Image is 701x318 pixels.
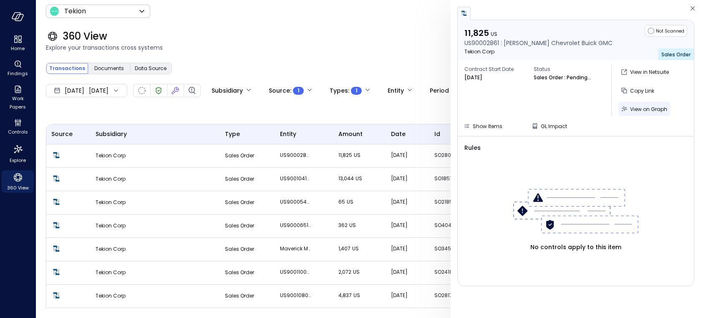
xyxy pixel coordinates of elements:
[225,175,254,182] span: Sales Order
[138,87,146,94] div: Not Scanned
[338,129,363,139] span: amount
[434,291,466,300] p: SO2817
[460,9,468,18] img: netsuite
[391,268,422,276] p: [DATE]
[280,174,311,183] p: US90010416 : Turn 2 AG, LLC.
[330,83,362,98] div: Types :
[2,142,34,165] div: Explore
[225,245,254,252] span: Sales Order
[135,64,166,73] span: Data Source
[187,86,197,96] div: Finding
[356,86,358,95] span: 1
[430,83,449,98] div: Period
[464,65,527,73] span: Contract Start Date
[2,117,34,137] div: Controls
[96,175,215,183] p: Tekion Corp
[280,221,311,230] p: US90006519 : Lehigh Valley Hyundai
[391,151,422,159] p: [DATE]
[96,292,215,300] p: Tekion Corp
[388,83,404,98] div: Entity
[51,220,61,230] img: Netsuite
[352,245,359,252] span: US
[534,65,596,73] span: Status
[96,245,215,253] p: Tekion Corp
[51,197,61,207] img: Netsuite
[618,102,671,116] button: View on Graph
[96,151,215,160] p: Tekion Corp
[65,86,84,95] span: [DATE]
[269,83,304,98] div: Source :
[225,292,254,299] span: Sales Order
[434,221,466,230] p: SO4048
[63,30,107,43] span: 360 View
[212,83,243,98] div: Subsidiary
[51,129,73,139] span: Source
[280,198,311,206] p: US90005409 : Pine Belt Honda
[630,106,667,113] span: View on Graph
[338,268,370,276] p: 2,072
[280,151,311,159] p: US90002861 : [PERSON_NAME] Chevrolet Buick GMC
[225,199,254,206] span: Sales Order
[51,174,61,184] img: Netsuite
[51,290,61,300] img: Netsuite
[460,121,506,131] button: Show Items
[338,291,370,300] p: 4,837
[51,150,61,160] img: Netsuite
[661,51,691,58] span: Sales Order
[630,68,669,76] p: View in Netsuite
[464,73,482,82] p: [DATE]
[391,221,422,230] p: [DATE]
[353,292,360,299] span: US
[434,198,466,206] p: SO2185
[391,198,422,206] p: [DATE]
[434,245,466,253] p: SO3455
[225,222,254,229] span: Sales Order
[464,143,687,152] span: Rules
[464,48,613,56] p: Tekion Corp
[11,44,25,53] span: Home
[7,184,29,192] span: 360 View
[530,242,621,252] span: No controls apply to this item
[8,128,28,136] span: Controls
[280,268,311,276] p: US90011004 : [PERSON_NAME] Buick GMC
[94,64,124,73] span: Documents
[154,86,164,96] div: Verified
[541,123,567,130] span: GL Impact
[391,291,422,300] p: [DATE]
[528,121,570,131] button: GL Impact
[353,268,360,275] span: US
[96,268,215,277] p: Tekion Corp
[49,6,59,16] img: Icon
[618,83,658,98] button: Copy Link
[356,175,362,182] span: US
[391,174,422,183] p: [DATE]
[338,245,370,253] p: 1,407
[51,267,61,277] img: Netsuite
[5,94,30,111] span: Work Papers
[354,151,361,159] span: US
[347,198,353,205] span: US
[338,198,370,206] p: 65
[51,244,61,254] img: Netsuite
[645,25,687,37] div: Not Scanned
[391,245,422,253] p: [DATE]
[349,222,356,229] span: US
[49,64,85,73] span: Transactions
[280,291,311,300] p: US90010805 : [PERSON_NAME] Chevrolet
[298,86,300,95] span: 1
[391,129,406,139] span: date
[534,73,592,82] p: Sales Order : Pending Fulfillment
[434,174,466,183] p: SO1851
[630,87,654,94] span: Copy Link
[10,156,26,164] span: Explore
[280,129,296,139] span: entity
[2,170,34,193] div: 360 View
[464,28,613,38] p: 11,825
[338,151,370,159] p: 11,825
[225,269,254,276] span: Sales Order
[96,129,127,139] span: Subsidiary
[618,65,672,79] button: View in Netsuite
[170,86,180,96] div: Fixed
